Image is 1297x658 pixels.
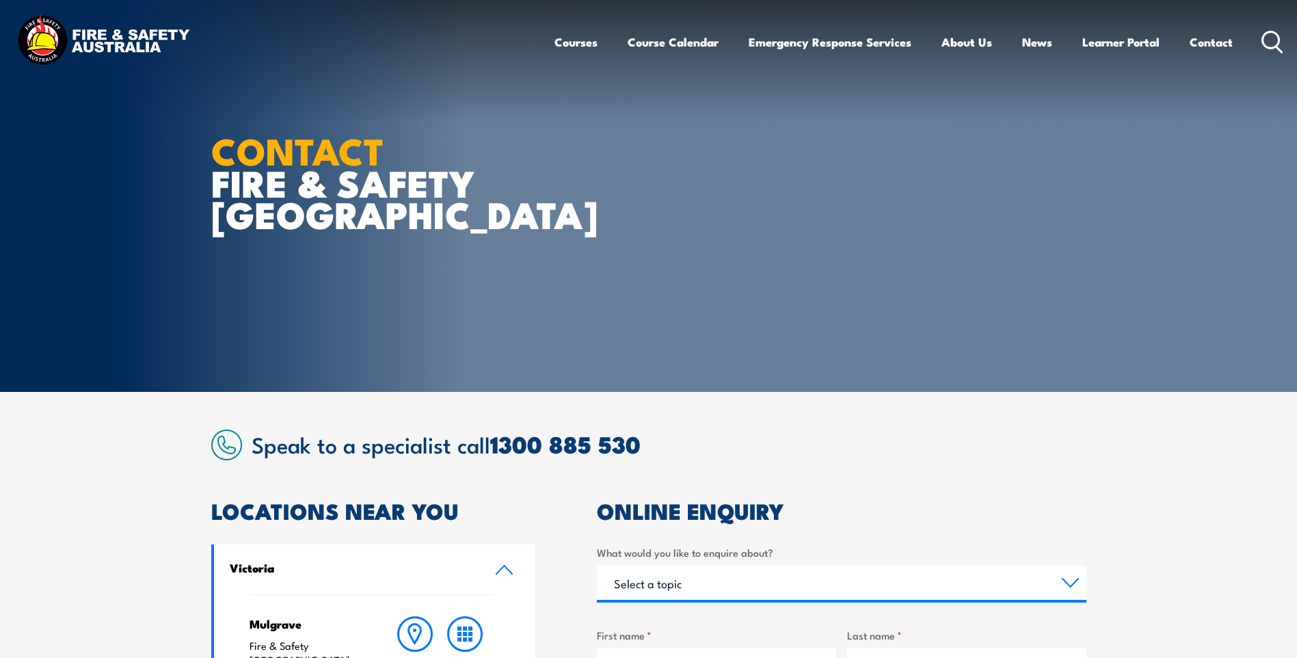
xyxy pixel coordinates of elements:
h2: Speak to a specialist call [252,432,1086,456]
a: Contact [1190,24,1233,60]
a: Courses [554,24,598,60]
h4: Victoria [230,560,474,575]
h2: LOCATIONS NEAR YOU [211,501,535,520]
label: What would you like to enquire about? [597,544,1086,560]
h1: FIRE & SAFETY [GEOGRAPHIC_DATA] [211,134,549,230]
a: 1300 885 530 [490,425,641,462]
a: Learner Portal [1082,24,1160,60]
a: About Us [941,24,992,60]
label: Last name [847,627,1086,643]
a: Emergency Response Services [749,24,911,60]
label: First name [597,627,836,643]
a: News [1022,24,1052,60]
a: Course Calendar [628,24,719,60]
h4: Mulgrave [250,616,364,631]
a: Victoria [214,544,535,594]
strong: CONTACT [211,121,384,178]
h2: ONLINE ENQUIRY [597,501,1086,520]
